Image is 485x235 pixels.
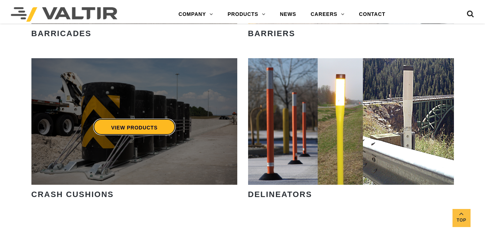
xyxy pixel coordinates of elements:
[452,216,471,225] span: Top
[452,209,471,227] a: Top
[31,190,114,199] strong: CRASH CUSHIONS
[220,7,273,22] a: PRODUCTS
[171,7,220,22] a: COMPANY
[303,7,352,22] a: CAREERS
[93,119,176,135] a: VIEW PRODUCTS
[248,190,312,199] strong: DELINEATORS
[31,29,92,38] strong: BARRICADES
[248,29,295,38] strong: BARRIERS
[352,7,393,22] a: CONTACT
[273,7,303,22] a: NEWS
[11,7,117,22] img: Valtir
